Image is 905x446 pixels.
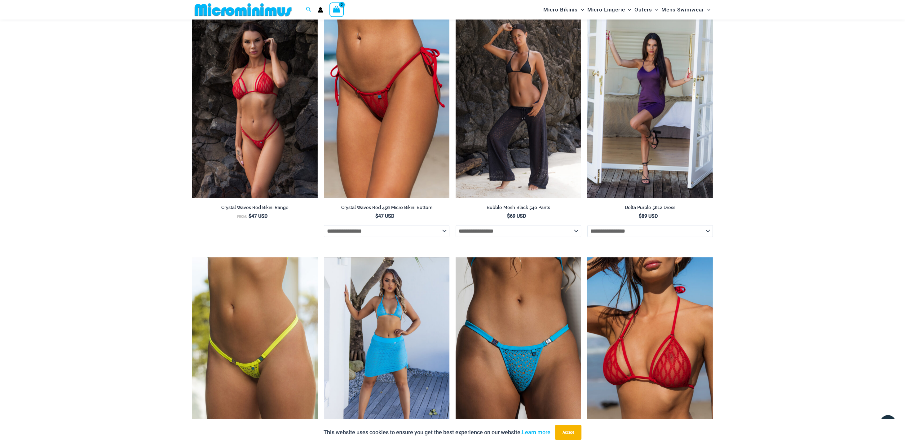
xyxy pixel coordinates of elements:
a: Micro BikinisMenu ToggleMenu Toggle [542,2,585,18]
a: Bubble Mesh Black 540 Pants [456,205,581,213]
h2: Delta Purple 5612 Dress [587,205,713,211]
span: Menu Toggle [625,2,631,18]
span: $ [507,213,510,219]
span: From: [237,215,247,219]
span: Micro Bikinis [543,2,578,18]
a: Crystal Waves 305 Tri Top 4149 Thong 02Crystal Waves 305 Tri Top 4149 Thong 01Crystal Waves 305 T... [192,10,318,198]
span: $ [639,213,642,219]
img: MM SHOP LOGO FLAT [192,3,294,17]
span: Menu Toggle [652,2,658,18]
span: Menu Toggle [578,2,584,18]
bdi: 69 USD [507,213,526,219]
span: $ [249,213,251,219]
nav: Site Navigation [541,1,713,19]
h2: Bubble Mesh Black 540 Pants [456,205,581,211]
a: Search icon link [306,6,311,14]
a: View Shopping Cart, empty [329,2,344,17]
img: Delta Purple 5612 Dress 01 [587,10,713,198]
bdi: 47 USD [375,213,394,219]
img: Bubble Mesh Highlight Yellow 421 Micro 01 [192,257,318,446]
img: Bubble Mesh Highlight Blue 309 Tri Top 5404 Skirt 05 [324,257,449,446]
a: Bubble Mesh Black 540 Pants 01Bubble Mesh Black 540 Pants 03Bubble Mesh Black 540 Pants 03 [456,10,581,198]
button: Accept [555,425,581,440]
a: Mens SwimwearMenu ToggleMenu Toggle [660,2,712,18]
bdi: 89 USD [639,213,658,219]
h2: Crystal Waves Red 456 Micro Bikini Bottom [324,205,449,211]
img: Crystal Waves 305 Tri Top 4149 Thong 02 [192,10,318,198]
a: Bubble Mesh Highlight Blue 5404 Skirt 02Bubble Mesh Highlight Blue 309 Tri Top 5404 Skirt 05Bubbl... [324,257,449,446]
a: OutersMenu ToggleMenu Toggle [633,2,660,18]
p: This website uses cookies to ensure you get the best experience on our website. [324,428,550,437]
a: Crystal Waves Red 456 Micro Bikini Bottom [324,205,449,213]
img: Bubble Mesh Black 540 Pants 01 [456,10,581,198]
span: Mens Swimwear [661,2,704,18]
span: Menu Toggle [704,2,710,18]
span: Micro Lingerie [587,2,625,18]
a: Bubble Mesh Highlight Blue 469 Thong 01Bubble Mesh Highlight Blue 469 Thong 02Bubble Mesh Highlig... [456,257,581,446]
a: Bubble Mesh Highlight Yellow 421 Micro 01Bubble Mesh Highlight Yellow 421 Micro 02Bubble Mesh Hig... [192,257,318,446]
a: Crystal Waves Red Bikini Range [192,205,318,213]
a: Delta Purple 5612 Dress 01Delta Purple 5612 Dress 03Delta Purple 5612 Dress 03 [587,10,713,198]
a: Crystal Waves 305 Tri Top 01Crystal Waves 305 Tri Top 4149 Thong 04Crystal Waves 305 Tri Top 4149... [587,257,713,445]
img: Bubble Mesh Highlight Blue 469 Thong 01 [456,257,581,446]
bdi: 47 USD [249,213,267,219]
a: Learn more [522,429,550,435]
img: Crystal Waves 305 Tri Top 01 [587,257,713,445]
a: Account icon link [318,7,323,13]
a: Delta Purple 5612 Dress [587,205,713,213]
img: Crystal Waves 456 Bottom 02 [324,10,449,198]
a: Crystal Waves 456 Bottom 02Crystal Waves 456 Bottom 01Crystal Waves 456 Bottom 01 [324,10,449,198]
a: Micro LingerieMenu ToggleMenu Toggle [585,2,633,18]
h2: Crystal Waves Red Bikini Range [192,205,318,211]
span: $ [375,213,378,219]
span: Outers [634,2,652,18]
